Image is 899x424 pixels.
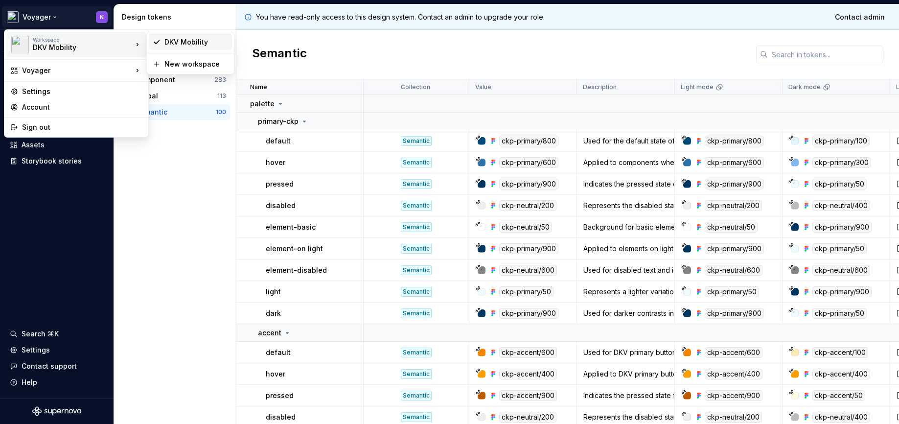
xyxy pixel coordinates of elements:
[164,59,228,69] div: New workspace
[22,102,142,112] div: Account
[22,122,142,132] div: Sign out
[164,37,228,47] div: DKV Mobility
[11,36,29,53] img: e5527c48-e7d1-4d25-8110-9641689f5e10.png
[22,66,133,75] div: Voyager
[22,87,142,96] div: Settings
[33,37,133,43] div: Workspace
[33,43,116,52] div: DKV Mobility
